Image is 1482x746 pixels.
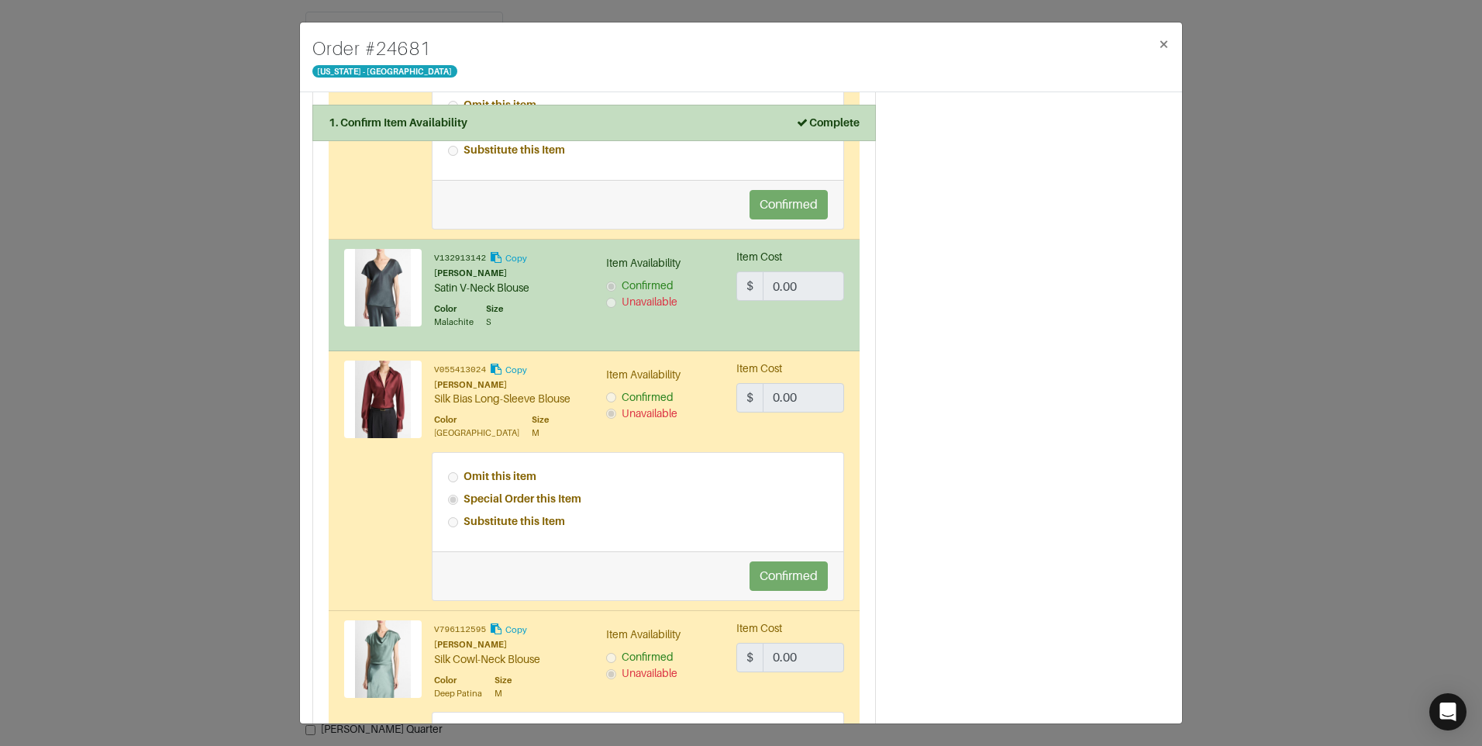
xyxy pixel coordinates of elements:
[505,254,527,263] small: Copy
[464,492,581,505] strong: Special Order this Item
[488,249,528,267] button: Copy
[622,279,674,292] span: Confirmed
[344,249,422,326] img: Product
[505,365,527,375] small: Copy
[606,669,616,679] input: Unavailable
[312,35,457,63] h4: Order # 24681
[795,116,860,129] strong: Complete
[622,667,677,679] span: Unavailable
[1429,693,1466,730] div: Open Intercom Messenger
[464,98,536,111] strong: Omit this item
[736,271,763,301] span: $
[622,651,674,663] span: Confirmed
[532,413,549,427] div: Size
[486,316,503,329] div: S
[434,378,583,392] div: [PERSON_NAME]
[448,101,458,111] input: Omit this item
[464,143,565,156] strong: Substitute this Item
[329,116,467,129] strong: 1. Confirm Item Availability
[434,674,482,687] div: Color
[434,280,583,296] div: Satin V-Neck Blouse
[622,407,677,420] span: Unavailable
[312,65,457,78] span: [US_STATE] - [GEOGRAPHIC_DATA]
[1146,22,1182,66] button: Close
[434,391,583,407] div: Silk Bias Long-Sleeve Blouse
[495,674,512,687] div: Size
[736,643,763,672] span: $
[622,295,677,308] span: Unavailable
[344,361,422,438] img: Product
[606,409,616,419] input: Unavailable
[606,298,616,308] input: Unavailable
[448,517,458,527] input: Substitute this Item
[606,653,616,663] input: Confirmed
[448,472,458,482] input: Omit this item
[532,427,549,440] div: M
[434,316,474,329] div: Malachite
[736,620,782,637] label: Item Cost
[464,515,565,527] strong: Substitute this Item
[622,391,674,403] span: Confirmed
[434,625,486,634] small: V796112595
[606,392,616,402] input: Confirmed
[448,495,458,505] input: Special Order this Item
[434,651,583,668] div: Silk Cowl-Neck Blouse
[434,302,474,316] div: Color
[736,249,782,265] label: Item Cost
[488,361,528,378] button: Copy
[736,383,763,413] span: $
[750,190,828,219] button: Confirmed
[736,361,782,377] label: Item Cost
[606,367,681,383] label: Item Availability
[434,365,486,375] small: V055413024
[434,638,583,651] div: [PERSON_NAME]
[434,687,482,700] div: Deep Patina
[486,302,503,316] div: Size
[488,620,528,638] button: Copy
[750,561,828,591] button: Confirmed
[434,413,519,427] div: Color
[606,627,681,643] label: Item Availability
[505,625,527,634] small: Copy
[434,427,519,440] div: [GEOGRAPHIC_DATA]
[606,281,616,292] input: Confirmed
[434,254,486,263] small: V132913142
[1158,33,1170,54] span: ×
[495,687,512,700] div: M
[448,146,458,156] input: Substitute this Item
[434,267,583,280] div: [PERSON_NAME]
[464,470,536,482] strong: Omit this item
[344,620,422,698] img: Product
[606,255,681,271] label: Item Availability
